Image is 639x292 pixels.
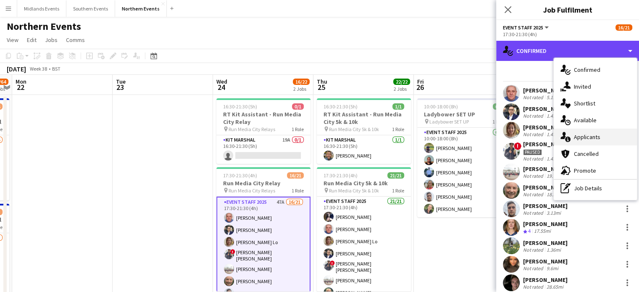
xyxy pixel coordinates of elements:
[523,105,568,113] div: [PERSON_NAME]
[292,187,304,194] span: 1 Role
[554,78,637,95] div: Invited
[545,191,565,197] div: 18.25mi
[317,78,327,85] span: Thu
[554,180,637,197] div: Job Details
[545,173,563,179] div: 19.7mi
[392,103,404,110] span: 1/1
[523,210,545,216] div: Not rated
[216,135,310,164] app-card-role: Kit Marshal19A0/116:30-21:30 (5h)
[229,126,275,132] span: Run Media City Relays
[3,34,22,45] a: View
[615,24,632,31] span: 16/21
[24,34,40,45] a: Edit
[523,202,568,210] div: [PERSON_NAME]
[492,118,505,125] span: 1 Role
[293,79,310,85] span: 16/22
[115,0,167,17] button: Northern Events
[496,41,639,61] div: Confirmed
[523,124,576,131] div: [PERSON_NAME] Lo
[523,220,568,228] div: [PERSON_NAME]
[523,265,545,271] div: Not rated
[554,145,637,162] div: Cancelled
[323,103,358,110] span: 16:30-21:30 (5h)
[545,94,563,100] div: 5.13mi
[17,0,66,17] button: Midlands Events
[417,110,511,118] h3: Ladybower SET UP
[523,155,545,162] div: Not rated
[329,126,379,132] span: Run Media City 5k & 10k
[28,66,49,72] span: Week 38
[63,34,88,45] a: Comms
[27,36,37,44] span: Edit
[523,149,542,155] div: Paused
[16,78,26,85] span: Mon
[392,126,404,132] span: 1 Role
[330,260,335,266] span: !
[523,184,568,191] div: [PERSON_NAME]
[394,86,410,92] div: 2 Jobs
[523,191,545,197] div: Not rated
[317,98,411,164] app-job-card: 16:30-21:30 (5h)1/1RT Kit Assistant - Run Media City 5k & 10k Run Media City 5k & 10k1 RoleKit Ma...
[545,210,563,216] div: 3.13mi
[216,98,310,164] app-job-card: 16:30-21:30 (5h)0/1RT Kit Assistant - Run Media City Relay Run Media City Relays1 RoleKit Marshal...
[7,36,18,44] span: View
[223,103,257,110] span: 16:30-21:30 (5h)
[429,118,469,125] span: Ladybower SET UP
[229,187,275,194] span: Run Media City Relays
[545,284,565,290] div: 28.65mi
[316,82,327,92] span: 25
[554,61,637,78] div: Confirmed
[496,4,639,15] h3: Job Fulfilment
[523,276,568,284] div: [PERSON_NAME]
[545,131,563,137] div: 1.42mi
[554,95,637,112] div: Shortlist
[116,78,126,85] span: Tue
[554,129,637,145] div: Applicants
[216,78,227,85] span: Wed
[523,247,545,253] div: Not rated
[523,113,545,119] div: Not rated
[554,162,637,179] div: Promote
[7,65,26,73] div: [DATE]
[393,79,410,85] span: 22/22
[503,31,632,37] div: 17:30-21:30 (4h)
[230,249,235,254] span: !
[329,187,379,194] span: Run Media City 5k & 10k
[45,36,58,44] span: Jobs
[292,103,304,110] span: 0/1
[503,24,550,31] button: Event Staff 2025
[523,284,545,290] div: Not rated
[66,36,85,44] span: Comms
[215,82,227,92] span: 24
[317,135,411,164] app-card-role: Kit Marshal1/116:30-21:30 (5h)[PERSON_NAME]
[523,173,545,179] div: Not rated
[317,167,411,292] app-job-card: 17:30-21:30 (4h)21/21Run Media City 5k & 10k Run Media City 5k & 10k1 RoleEvent Staff 202521/2117...
[216,110,310,126] h3: RT Kit Assistant - Run Media City Relay
[545,113,563,119] div: 1.42mi
[532,228,552,235] div: 17.55mi
[417,128,511,217] app-card-role: Event Staff 20256/610:00-18:00 (8h)[PERSON_NAME][PERSON_NAME][PERSON_NAME][PERSON_NAME][PERSON_NA...
[523,239,568,247] div: [PERSON_NAME]
[523,94,545,100] div: Not rated
[223,172,257,179] span: 17:30-21:30 (4h)
[287,172,304,179] span: 16/21
[317,179,411,187] h3: Run Media City 5k & 10k
[417,78,424,85] span: Fri
[545,265,560,271] div: 9.6mi
[523,258,568,265] div: [PERSON_NAME]
[545,247,563,253] div: 1.36mi
[528,228,531,234] span: 4
[416,82,424,92] span: 26
[216,179,310,187] h3: Run Media City Relay
[323,172,358,179] span: 17:30-21:30 (4h)
[293,86,309,92] div: 2 Jobs
[554,112,637,129] div: Available
[424,103,458,110] span: 10:00-18:00 (8h)
[42,34,61,45] a: Jobs
[523,87,568,94] div: [PERSON_NAME]
[545,155,563,162] div: 1.42mi
[216,167,310,292] app-job-card: 17:30-21:30 (4h)16/21Run Media City Relay Run Media City Relays1 RoleEvent Staff 202547A16/2117:3...
[115,82,126,92] span: 23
